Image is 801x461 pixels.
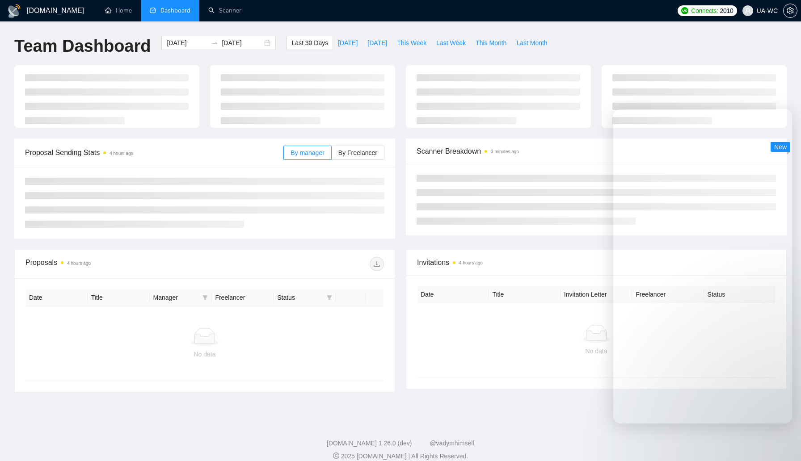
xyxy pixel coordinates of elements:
time: 3 minutes ago [491,149,519,154]
span: Invitations [417,257,776,268]
span: This Month [476,38,506,48]
span: copyright [333,453,339,459]
span: Last Month [516,38,547,48]
div: No data [424,346,768,356]
th: Title [489,286,560,303]
span: [DATE] [338,38,358,48]
th: Title [88,289,150,306]
div: No data [33,349,377,359]
a: [DOMAIN_NAME] 1.26.0 (dev) [327,440,412,447]
input: End date [222,38,262,48]
span: Connects: [691,6,718,16]
div: 2025 [DOMAIN_NAME] | All Rights Reserved. [7,452,794,461]
th: Freelancer [211,289,274,306]
span: [DATE] [367,38,387,48]
button: [DATE] [363,36,392,50]
th: Date [417,286,489,303]
span: Manager [153,293,199,302]
a: searchScanner [208,7,241,14]
span: filter [325,291,334,304]
button: Last 30 Days [287,36,333,50]
span: Last 30 Days [291,38,328,48]
span: to [211,39,218,46]
img: upwork-logo.png [681,7,688,14]
span: dashboard [150,7,156,13]
span: Proposal Sending Stats [25,147,283,158]
span: This Week [397,38,426,48]
time: 4 hours ago [110,151,133,156]
span: Status [277,293,323,302]
h1: Team Dashboard [14,36,151,57]
th: Manager [150,289,212,306]
input: Start date [167,38,207,48]
a: @vadymhimself [430,440,474,447]
button: Last Week [431,36,471,50]
iframe: Intercom live chat [613,109,792,423]
span: filter [201,291,210,304]
iframe: Intercom live chat [771,431,792,452]
a: setting [783,7,797,14]
div: Proposals [25,257,205,271]
span: Scanner Breakdown [417,146,776,157]
span: swap-right [211,39,218,46]
button: This Week [392,36,431,50]
span: By manager [291,149,324,156]
span: setting [784,7,797,14]
span: Dashboard [160,7,190,14]
img: logo [7,4,21,18]
button: setting [783,4,797,18]
span: filter [327,295,332,300]
button: This Month [471,36,511,50]
button: Last Month [511,36,552,50]
button: [DATE] [333,36,363,50]
span: user [745,8,751,14]
span: By Freelancer [338,149,377,156]
a: homeHome [105,7,132,14]
time: 4 hours ago [459,260,483,265]
th: Invitation Letter [561,286,632,303]
span: 2010 [720,6,734,16]
th: Date [25,289,88,306]
time: 4 hours ago [67,261,91,266]
span: Last Week [436,38,466,48]
span: filter [202,295,208,300]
